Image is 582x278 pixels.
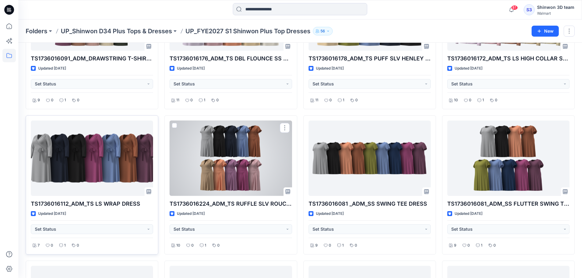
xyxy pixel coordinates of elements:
[38,242,40,249] p: 7
[320,28,325,34] p: 56
[524,4,535,15] div: S3
[355,97,358,103] p: 0
[64,242,66,249] p: 1
[176,242,180,249] p: 10
[216,97,219,103] p: 0
[316,211,344,217] p: Updated [DATE]
[217,242,220,249] p: 0
[61,27,172,35] a: UP_Shinwon D34 Plus Tops & Dresses
[176,97,179,103] p: 11
[177,65,205,72] p: Updated [DATE]
[493,242,496,249] p: 0
[205,242,206,249] p: 1
[31,121,153,196] a: TS1736016112_ADM_TS LS WRAP DRESS
[511,5,518,10] span: 81
[447,54,569,63] p: TS1736016172_ADM_TS LS HIGH COL﻿LAR SNAP JACKET
[170,54,292,63] p: TS1736016176_ADM_TS DBL FLOUNCE SS TEE
[177,211,205,217] p: Updated [DATE]
[31,54,153,63] p: TS1736016091_ADM_DRAWSTRING T-SHIRT DRESS
[315,97,318,103] p: 11
[38,65,66,72] p: Updated [DATE]
[454,242,456,249] p: 9
[455,65,482,72] p: Updated [DATE]
[313,27,333,35] button: 56
[537,11,574,16] div: Walmart
[38,97,40,103] p: 9
[532,26,559,37] button: New
[38,211,66,217] p: Updated [DATE]
[309,121,431,196] a: TS1736016081 _ADM_SS SWING TEE DRESS
[467,242,470,249] p: 0
[329,242,331,249] p: 0
[170,200,292,208] p: TS1736016224_ADM_TS RUFFLE SLV ROUCHED MIDI
[537,4,574,11] div: Shinwon 3D team
[455,211,482,217] p: Updated [DATE]
[329,97,332,103] p: 0
[51,97,53,103] p: 0
[447,200,569,208] p: TS1736016081_ADM_SS FLUTTER SWING TEE DRESS
[469,97,471,103] p: 0
[355,242,357,249] p: 0
[309,200,431,208] p: TS1736016081 _ADM_SS SWING TEE DRESS
[190,97,193,103] p: 0
[77,242,79,249] p: 0
[31,200,153,208] p: TS1736016112_ADM_TS LS WRAP DRESS
[481,242,482,249] p: 1
[204,97,205,103] p: 1
[51,242,53,249] p: 0
[26,27,47,35] a: Folders
[482,97,484,103] p: 1
[447,121,569,196] a: TS1736016081_ADM_SS FLUTTER SWING TEE DRESS
[309,54,431,63] p: TS1736016178_ADM_TS PUFF SLV HENLEY TOP
[170,121,292,196] a: TS1736016224_ADM_TS RUFFLE SLV ROUCHED MIDI
[315,242,318,249] p: 9
[343,97,344,103] p: 1
[342,242,344,249] p: 1
[316,65,344,72] p: Updated [DATE]
[191,242,194,249] p: 0
[185,27,310,35] p: UP_FYE2027 S1 Shinwon Plus Top Dresses
[454,97,458,103] p: 10
[64,97,66,103] p: 1
[495,97,497,103] p: 0
[77,97,79,103] p: 0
